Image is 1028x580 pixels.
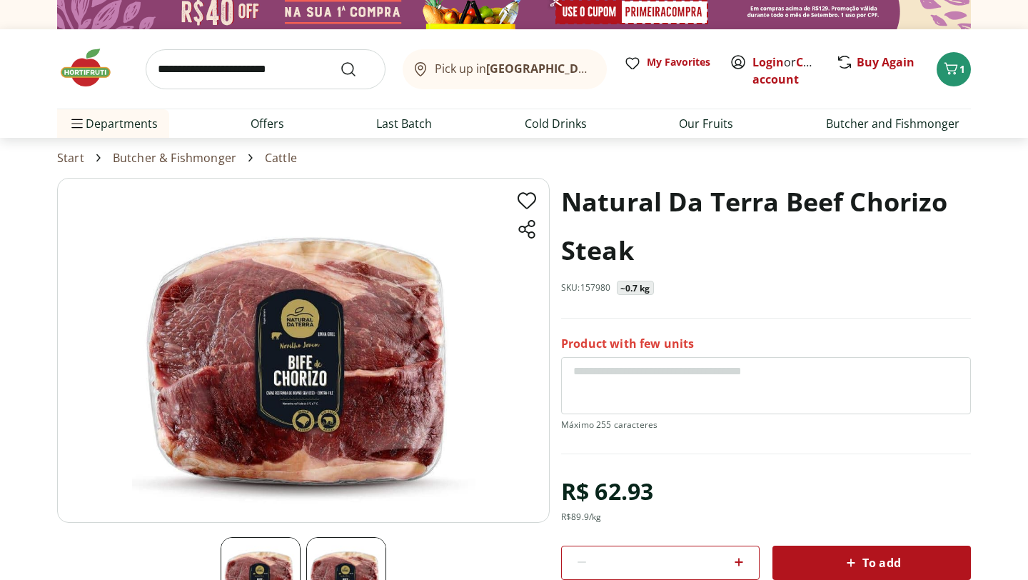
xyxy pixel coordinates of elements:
font: Butcher & Fishmonger [113,150,236,166]
a: Butcher & Fishmonger [113,151,236,164]
a: Last Batch [376,115,432,132]
a: Offers [251,115,284,132]
font: To add [862,555,901,571]
font: Departments [86,116,158,131]
img: Fruit and vegetables [57,46,128,89]
button: To add [772,546,971,580]
a: Butcher and Fishmonger [826,115,959,132]
a: Login [752,54,784,70]
font: 1 [959,62,965,76]
img: Main [57,178,550,523]
font: [GEOGRAPHIC_DATA]/[GEOGRAPHIC_DATA] [486,61,727,76]
font: Start [57,150,84,166]
font: R$ 62.93 [561,476,653,506]
input: search [146,49,385,89]
font: Natural Da Terra Beef Chorizo ​​Steak [561,184,954,268]
button: Menu [69,106,86,141]
font: Offers [251,116,284,131]
font: Cattle [265,150,297,166]
a: Cold Drinks [525,115,587,132]
a: My Favorites [624,55,712,84]
font: Our Fruits [679,116,733,131]
button: Pick up in[GEOGRAPHIC_DATA]/[GEOGRAPHIC_DATA] [403,49,607,89]
font: My Favorites [647,55,710,69]
font: Butcher and Fishmonger [826,116,959,131]
button: Cart [937,52,971,86]
a: Buy Again [857,54,914,70]
a: Our Fruits [679,115,733,132]
font: SKU: [561,281,580,294]
a: Cattle [265,151,297,164]
font: Pick up in [435,61,486,76]
font: or [784,54,796,70]
button: Submit Search [340,61,374,78]
font: Cold Drinks [525,116,587,131]
font: Product with few units [561,336,695,351]
font: 157980 [580,281,611,294]
font: 89.9 [571,511,589,523]
font: ~0.7 kg [620,282,650,294]
font: /kg [589,511,601,523]
font: R$ [561,511,571,523]
a: Create account [752,54,833,87]
a: Start [57,151,84,164]
font: Last Batch [376,116,432,131]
